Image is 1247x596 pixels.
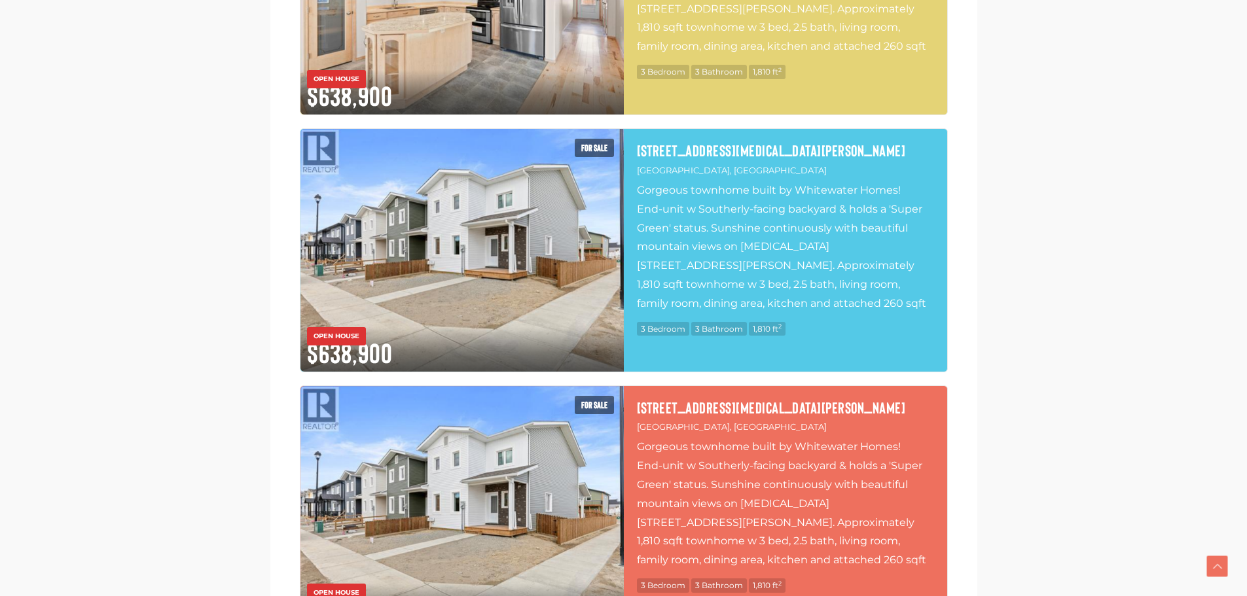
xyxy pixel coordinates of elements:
[637,181,934,312] p: Gorgeous townhome built by Whitewater Homes! End-unit w Southerly-facing backyard & holds a 'Supe...
[307,70,366,88] span: Open House
[637,163,934,178] p: [GEOGRAPHIC_DATA], [GEOGRAPHIC_DATA]
[778,580,782,587] sup: 2
[637,65,689,79] span: 3 Bedroom
[637,578,689,592] span: 3 Bedroom
[778,66,782,73] sup: 2
[300,129,624,372] img: 212 WITCH HAZEL DRIVE, Whitehorse, Yukon
[749,322,786,336] span: 1,810 ft
[749,65,786,79] span: 1,810 ft
[637,399,934,416] a: [STREET_ADDRESS][MEDICAL_DATA][PERSON_NAME]
[749,578,786,592] span: 1,810 ft
[637,419,934,434] p: [GEOGRAPHIC_DATA], [GEOGRAPHIC_DATA]
[575,139,614,157] span: For sale
[300,327,624,372] div: $638,900
[575,396,614,414] span: For sale
[691,65,747,79] span: 3 Bathroom
[637,322,689,336] span: 3 Bedroom
[637,142,934,159] a: [STREET_ADDRESS][MEDICAL_DATA][PERSON_NAME]
[637,438,934,569] p: Gorgeous townhome built by Whitewater Homes! End-unit w Southerly-facing backyard & holds a 'Supe...
[307,327,366,345] span: Open House
[300,70,624,114] div: $638,900
[778,323,782,330] sup: 2
[691,322,747,336] span: 3 Bathroom
[691,578,747,592] span: 3 Bathroom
